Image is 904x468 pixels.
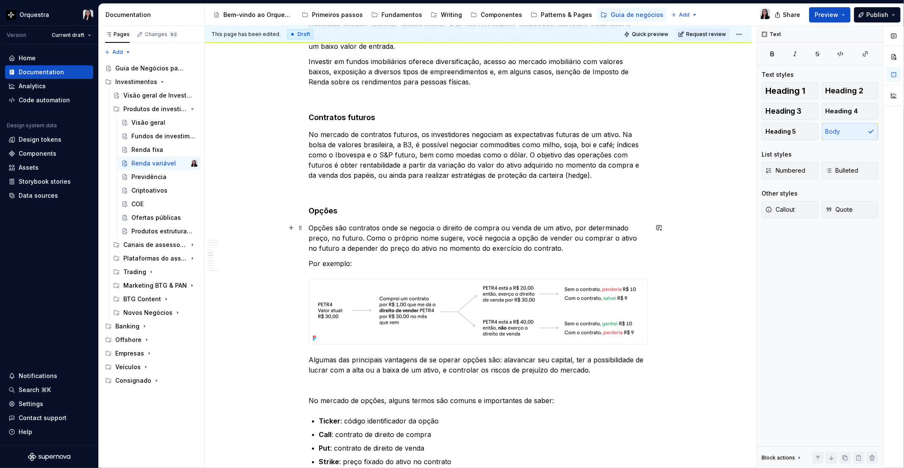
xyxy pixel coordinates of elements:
button: Heading 2 [822,82,879,99]
div: Home [19,54,36,62]
button: Request review [676,28,730,40]
div: Writing [441,11,462,19]
div: Changes [145,31,178,38]
div: BTG Content [110,292,201,306]
span: Quote [826,205,853,214]
div: Plataformas do assessor [123,254,187,263]
div: Orquestra [19,11,49,19]
button: OrquestraIsabela Braga [2,6,97,24]
a: Data sources [5,189,93,202]
button: Callout [762,201,818,218]
button: Preview [809,7,851,22]
div: Visão geral de Investimentos [123,91,193,100]
a: Code automation [5,93,93,107]
button: Current draft [48,29,95,41]
div: Investimentos [102,75,201,89]
a: Primeiros passos [298,8,366,22]
a: Renda fixa [118,143,201,157]
a: Settings [5,397,93,411]
div: Documentation [106,11,201,19]
a: Visão geral de Investimentos [110,89,201,102]
a: Design tokens [5,133,93,146]
span: Heading 1 [765,87,805,95]
div: Visão geral [131,118,165,127]
p: Algumas das principais vantagens de se operar opções são: alavancar seu capital, ter a possibilid... [309,355,648,375]
p: : preço fixado do ativo no contrato [319,457,648,467]
span: Numbered [765,166,805,175]
button: Heading 1 [762,82,818,99]
p: No mercado de contratos futuros, os investidores negociam as expectativas futuras de um ativo. Na... [309,129,648,180]
button: Publish [854,7,901,22]
a: Home [5,51,93,65]
h4: Opções [309,206,648,216]
div: Investimentos [115,78,157,86]
span: Add [679,11,690,18]
a: Previdência [118,170,201,184]
div: Ofertas públicas [131,213,181,222]
span: Heading 2 [826,87,864,95]
div: Analytics [19,82,46,90]
p: : código identificador da opção [319,416,648,426]
p: Por exemplo: [309,258,648,269]
span: Add [112,49,123,56]
a: Assets [5,161,93,174]
a: Renda variávelIsabela Braga [118,157,201,170]
button: Contact support [5,411,93,425]
button: Bulleted [822,162,879,179]
div: Block actions [762,454,795,461]
img: 2d16a307-6340-4442-b48d-ad77c5bc40e7.png [6,10,16,20]
div: Pages [105,31,130,38]
div: Help [19,428,32,436]
div: Settings [19,400,43,408]
img: 14b2aa87-0ed2-42df-b59a-e35678665eb5.png [309,279,643,344]
span: Heading 4 [826,107,858,115]
span: Bulleted [826,166,859,175]
span: This page has been edited. [211,31,281,38]
div: Renda variável [131,159,176,168]
div: Veículos [102,360,201,374]
div: Contact support [19,414,67,422]
div: Produtos de investimento [110,102,201,116]
strong: Call [319,430,332,439]
a: Guia de Negócios para UX [102,62,201,75]
h4: Contratos futuros [309,112,648,123]
div: Canais de assessoria de investimentos [123,241,187,249]
div: Componentes [481,11,522,19]
a: Criptoativos [118,184,201,197]
span: Callout [765,205,795,214]
a: Analytics [5,79,93,93]
div: Assets [19,163,39,172]
div: Fundamentos [381,11,422,19]
a: Writing [427,8,465,22]
p: Investir em fundos imobiliários oferece diversificação, acesso ao mercado imobiliário com valores... [309,56,648,87]
div: Page tree [210,6,667,23]
div: List styles [762,150,792,159]
div: Marketing BTG & PAN [123,281,187,290]
span: Quick preview [632,31,668,38]
span: Heading 5 [765,127,796,136]
button: Help [5,425,93,439]
div: Primeiros passos [312,11,363,19]
div: COE [131,200,144,208]
a: Produtos estruturados [118,224,201,238]
div: Consignado [102,374,201,387]
div: Criptoativos [131,186,167,195]
a: Bem-vindo ao Orquestra! [210,8,297,22]
div: Code automation [19,96,70,104]
div: Plataformas do assessor [110,252,201,265]
div: Marketing BTG & PAN [110,279,201,292]
div: Guia de negócios [611,11,663,19]
div: Design system data [7,122,57,129]
div: Canais de assessoria de investimentos [110,238,201,252]
div: Bem-vindo ao Orquestra! [223,11,293,19]
div: Components [19,149,56,158]
svg: Supernova Logo [28,453,70,461]
a: Documentation [5,65,93,79]
a: Fundos de investimento [118,129,201,143]
div: Design tokens [19,135,61,144]
button: Numbered [762,162,818,179]
div: Renda fixa [131,146,163,154]
button: Add [668,9,700,21]
div: Text styles [762,70,794,79]
span: Preview [815,11,838,19]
